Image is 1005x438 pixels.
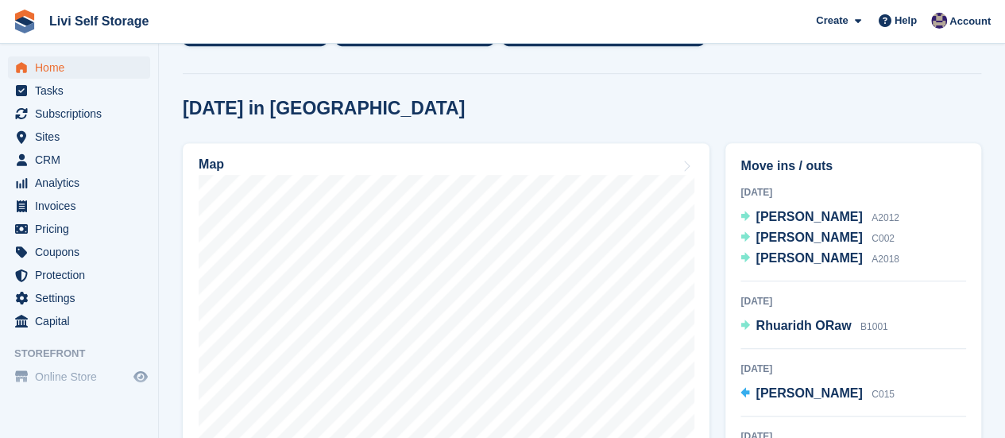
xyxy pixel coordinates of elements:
a: Livi Self Storage [43,8,155,34]
span: Settings [35,287,130,309]
h2: Move ins / outs [740,157,966,176]
span: Protection [35,264,130,286]
span: Help [895,13,917,29]
span: A2012 [872,212,899,223]
a: menu [8,56,150,79]
span: [PERSON_NAME] [756,386,862,400]
a: menu [8,241,150,263]
img: stora-icon-8386f47178a22dfd0bd8f6a31ec36ba5ce8667c1dd55bd0f319d3a0aa187defe.svg [13,10,37,33]
a: menu [8,287,150,309]
a: menu [8,103,150,125]
span: Subscriptions [35,103,130,125]
img: Jim [931,13,947,29]
span: Online Store [35,366,130,388]
a: [PERSON_NAME] A2018 [740,249,899,269]
a: Rhuaridh ORaw B1001 [740,316,887,337]
a: menu [8,149,150,171]
span: Rhuaridh ORaw [756,319,851,332]
a: Preview store [131,367,150,386]
a: [PERSON_NAME] C002 [740,228,894,249]
a: [PERSON_NAME] C015 [740,384,894,405]
span: Coupons [35,241,130,263]
span: CRM [35,149,130,171]
span: Home [35,56,130,79]
a: menu [8,79,150,102]
span: Analytics [35,172,130,194]
span: [PERSON_NAME] [756,251,862,265]
div: [DATE] [740,362,966,376]
span: B1001 [860,321,888,332]
span: Tasks [35,79,130,102]
a: menu [8,264,150,286]
span: Pricing [35,218,130,240]
span: A2018 [872,254,899,265]
a: menu [8,310,150,332]
span: C015 [872,389,895,400]
div: [DATE] [740,294,966,308]
a: [PERSON_NAME] A2012 [740,207,899,228]
a: menu [8,218,150,240]
h2: Map [199,157,224,172]
span: [PERSON_NAME] [756,210,862,223]
a: menu [8,195,150,217]
span: Invoices [35,195,130,217]
a: menu [8,172,150,194]
h2: [DATE] in [GEOGRAPHIC_DATA] [183,98,465,119]
span: Capital [35,310,130,332]
a: menu [8,366,150,388]
a: menu [8,126,150,148]
span: C002 [872,233,895,244]
div: [DATE] [740,185,966,200]
span: Account [949,14,991,29]
span: [PERSON_NAME] [756,231,862,244]
span: Create [816,13,848,29]
span: Storefront [14,346,158,362]
span: Sites [35,126,130,148]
